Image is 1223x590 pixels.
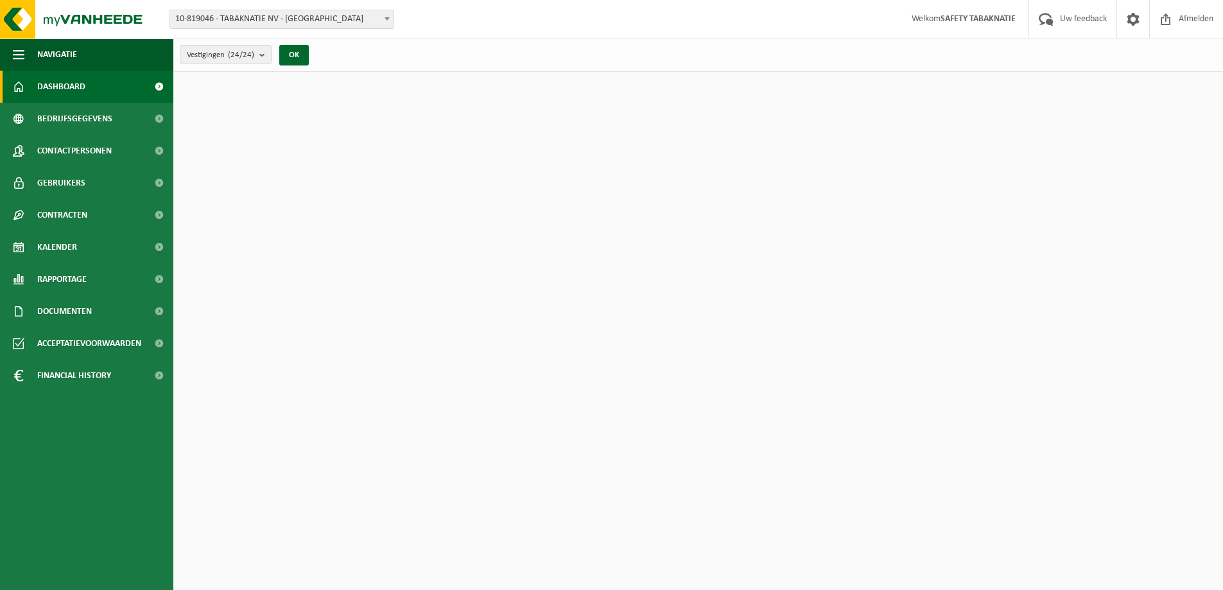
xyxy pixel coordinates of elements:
[180,45,272,64] button: Vestigingen(24/24)
[37,39,77,71] span: Navigatie
[37,360,111,392] span: Financial History
[37,263,87,295] span: Rapportage
[941,14,1016,24] strong: SAFETY TABAKNATIE
[37,199,87,231] span: Contracten
[37,295,92,327] span: Documenten
[170,10,394,28] span: 10-819046 - TABAKNATIE NV - ANTWERPEN
[37,71,85,103] span: Dashboard
[37,167,85,199] span: Gebruikers
[279,45,309,65] button: OK
[187,46,254,65] span: Vestigingen
[37,135,112,167] span: Contactpersonen
[228,51,254,59] count: (24/24)
[37,103,112,135] span: Bedrijfsgegevens
[169,10,394,29] span: 10-819046 - TABAKNATIE NV - ANTWERPEN
[37,231,77,263] span: Kalender
[37,327,141,360] span: Acceptatievoorwaarden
